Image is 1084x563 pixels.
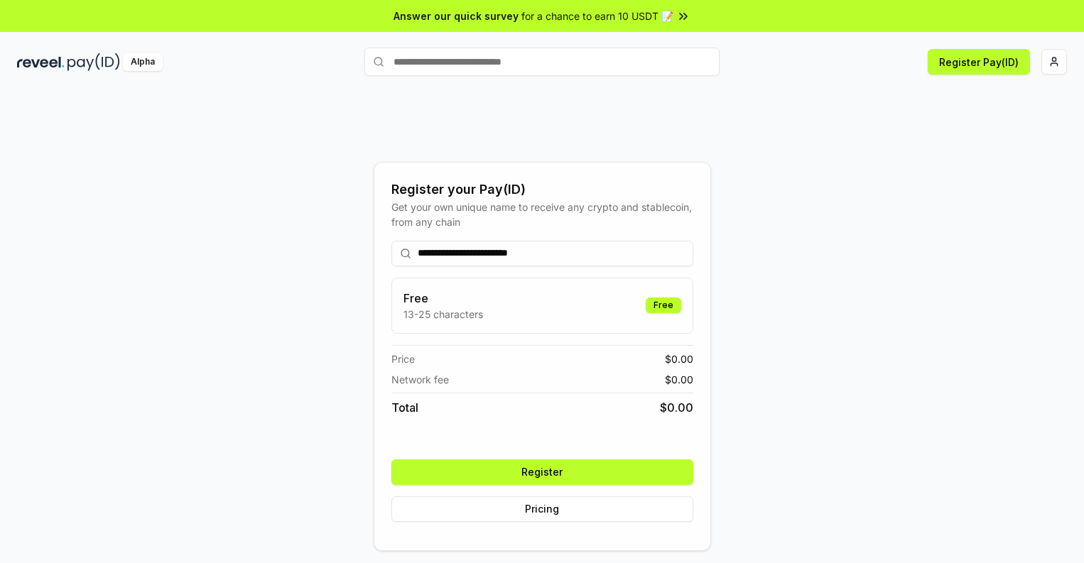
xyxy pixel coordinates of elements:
[391,199,693,229] div: Get your own unique name to receive any crypto and stablecoin, from any chain
[646,297,681,313] div: Free
[391,399,418,416] span: Total
[391,496,693,522] button: Pricing
[928,49,1030,75] button: Register Pay(ID)
[403,307,483,322] p: 13-25 characters
[17,53,65,71] img: reveel_dark
[394,9,519,23] span: Answer our quick survey
[391,180,693,199] div: Register your Pay(ID)
[391,372,449,387] span: Network fee
[391,351,415,366] span: Price
[660,399,693,416] span: $ 0.00
[403,290,483,307] h3: Free
[521,9,673,23] span: for a chance to earn 10 USDT 📝
[391,459,693,485] button: Register
[665,372,693,387] span: $ 0.00
[67,53,120,71] img: pay_id
[665,351,693,366] span: $ 0.00
[123,53,163,71] div: Alpha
